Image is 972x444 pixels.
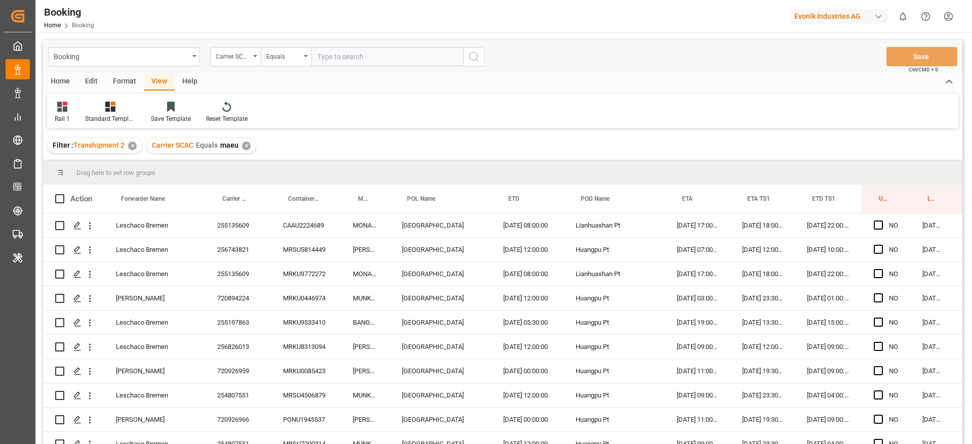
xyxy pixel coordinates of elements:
div: [DATE] 09:00:00 [795,408,862,431]
div: BANGKOK EXPRESS [341,310,390,334]
span: POD Name [581,195,610,202]
div: [GEOGRAPHIC_DATA] [390,335,491,359]
div: 254807551 [205,383,271,407]
div: [PERSON_NAME] [341,238,390,261]
span: POL Name [407,195,435,202]
div: [DATE] 12:00:00 [491,286,563,310]
div: [DATE] 22:00:00 [795,213,862,237]
button: Help Center [914,5,937,28]
div: [DATE] 12:00:00 [491,238,563,261]
div: 256743821 [205,238,271,261]
div: Huangpu Pt [563,383,665,407]
div: [DATE] 13:30:00 [730,310,795,334]
span: Forwarder Name [121,195,165,202]
div: [DATE] 00:00:00 [491,408,563,431]
div: [DATE] 19:30:00 [730,359,795,383]
div: Huangpu Pt [563,310,665,334]
div: Leschaco Bremen [104,310,205,334]
div: [DATE] 11:00:00 [665,408,730,431]
div: 255135609 [205,213,271,237]
div: [GEOGRAPHIC_DATA] [390,213,491,237]
div: [PERSON_NAME] [341,335,390,359]
div: [DATE] 07:48:12 [910,408,956,431]
div: 255135609 [205,262,271,286]
div: Huangpu Pt [563,286,665,310]
div: [DATE] 09:00:00 [665,335,730,359]
div: Leschaco Bremen [104,335,205,359]
div: Leschaco Bremen [104,383,205,407]
div: NO [889,214,898,237]
a: Home [44,22,61,29]
div: Huangpu Pt [563,238,665,261]
div: Leschaco Bremen [104,262,205,286]
span: Filter : [53,141,73,149]
div: MRSU4506879 [271,383,341,407]
div: [DATE] 00:00:00 [491,359,563,383]
button: open menu [261,47,311,66]
div: PONU1945537 [271,408,341,431]
div: Booking [44,5,94,20]
div: [DATE] 07:48:12 [910,238,956,261]
div: [DATE] 19:30:00 [730,408,795,431]
div: [DATE] 04:00:00 [795,383,862,407]
span: Drag here to set row groups [76,169,155,176]
div: [DATE] 12:00:00 [730,238,795,261]
div: ✕ [242,142,251,150]
div: [DATE] 07:48:12 [910,359,956,383]
div: Lianhuashan Pt [563,213,665,237]
div: [DATE] 07:48:12 [910,310,956,334]
div: [DATE] 17:00:00 [665,213,730,237]
span: Ctrl/CMD + S [909,66,938,73]
div: MONACO MAERSK [341,262,390,286]
div: 720894224 [205,286,271,310]
div: Huangpu Pt [563,335,665,359]
div: [PERSON_NAME] [104,359,205,383]
div: Home [43,73,77,91]
div: [DATE] 03:00:00 [665,286,730,310]
span: Last Opened Date [927,195,935,202]
div: Edit [77,73,105,91]
div: Carrier SCAC [216,50,250,61]
div: [DATE] 11:00:00 [665,359,730,383]
div: [DATE] 12:00:00 [730,335,795,359]
div: [DATE] 22:00:00 [795,262,862,286]
span: ETD [508,195,519,202]
div: [DATE] 07:48:12 [910,383,956,407]
div: 720926959 [205,359,271,383]
div: 720926966 [205,408,271,431]
div: [PERSON_NAME] [341,359,390,383]
div: MRKU8313094 [271,335,341,359]
span: Carrier Booking No. [222,195,250,202]
div: NO [889,262,898,286]
div: Save Template [151,114,191,123]
span: Equals [196,141,218,149]
div: Rail 1 [55,114,70,123]
div: Help [175,73,205,91]
div: [DATE] 09:00:00 [795,335,862,359]
div: NO [889,238,898,261]
div: Huangpu Pt [563,408,665,431]
div: [GEOGRAPHIC_DATA] [390,383,491,407]
div: [DATE] 01:00:00 [795,286,862,310]
div: NO [889,360,898,383]
div: Huangpu Pt [563,359,665,383]
div: NO [889,408,898,431]
div: [DATE] 07:00:00 [665,238,730,261]
div: Action [70,194,92,203]
div: Leschaco Bremen [104,213,205,237]
div: Standard Templates [85,114,136,123]
div: [DATE] 18:00:00 [730,262,795,286]
div: NO [889,311,898,334]
div: MRKU0446974 [271,286,341,310]
div: NO [889,384,898,407]
button: Save [886,47,957,66]
div: [DATE] 12:00:00 [491,383,563,407]
div: CAAU2224689 [271,213,341,237]
div: Equals [266,50,301,61]
div: [DATE] 08:00:00 [491,262,563,286]
div: [DATE] 09:00:00 [665,383,730,407]
input: Type to search [311,47,463,66]
div: [DATE] 12:00:00 [491,335,563,359]
button: open menu [210,47,261,66]
button: show 0 new notifications [892,5,914,28]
